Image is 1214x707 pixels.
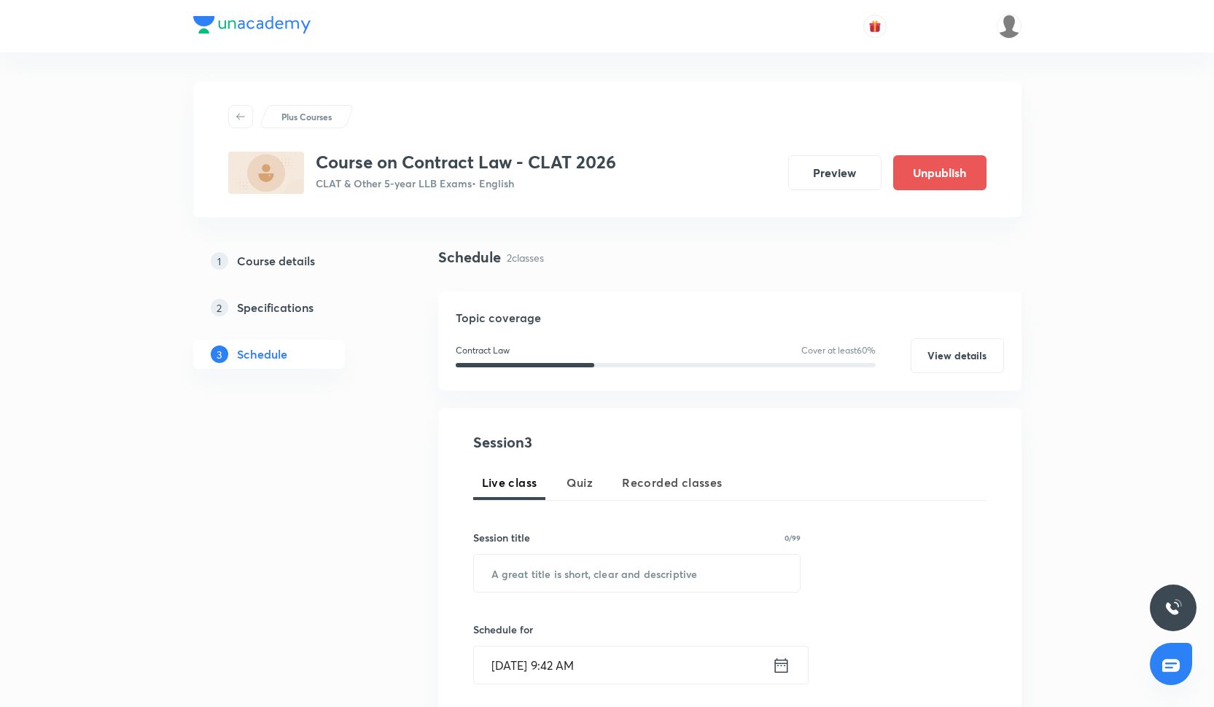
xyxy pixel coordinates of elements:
[193,16,311,37] a: Company Logo
[997,14,1022,39] img: Samridhya Pal
[473,622,801,637] h6: Schedule for
[911,338,1004,373] button: View details
[211,345,228,363] p: 3
[482,474,537,491] span: Live class
[211,299,228,316] p: 2
[193,16,311,34] img: Company Logo
[316,152,616,173] h3: Course on Contract Law - CLAT 2026
[193,246,392,276] a: 1Course details
[622,474,722,491] span: Recorded classes
[788,155,882,190] button: Preview
[474,555,801,592] input: A great title is short, clear and descriptive
[473,431,739,453] h4: Session 3
[507,250,544,265] p: 2 classes
[1164,599,1182,617] img: ttu
[228,152,304,194] img: FD06E044-E0E8-4312-B996-F22E9CBC2E8C_plus.png
[281,110,332,123] p: Plus Courses
[868,20,882,33] img: avatar
[211,252,228,270] p: 1
[193,293,392,322] a: 2Specifications
[456,309,1004,327] h5: Topic coverage
[801,344,876,357] p: Cover at least 60 %
[237,299,314,316] h5: Specifications
[893,155,987,190] button: Unpublish
[567,474,594,491] span: Quiz
[237,345,287,363] h5: Schedule
[316,176,616,191] p: CLAT & Other 5-year LLB Exams • English
[438,246,501,268] h4: Schedule
[863,15,887,38] button: avatar
[473,530,530,545] h6: Session title
[785,534,801,542] p: 0/99
[456,344,510,357] p: Contract Law
[237,252,315,270] h5: Course details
